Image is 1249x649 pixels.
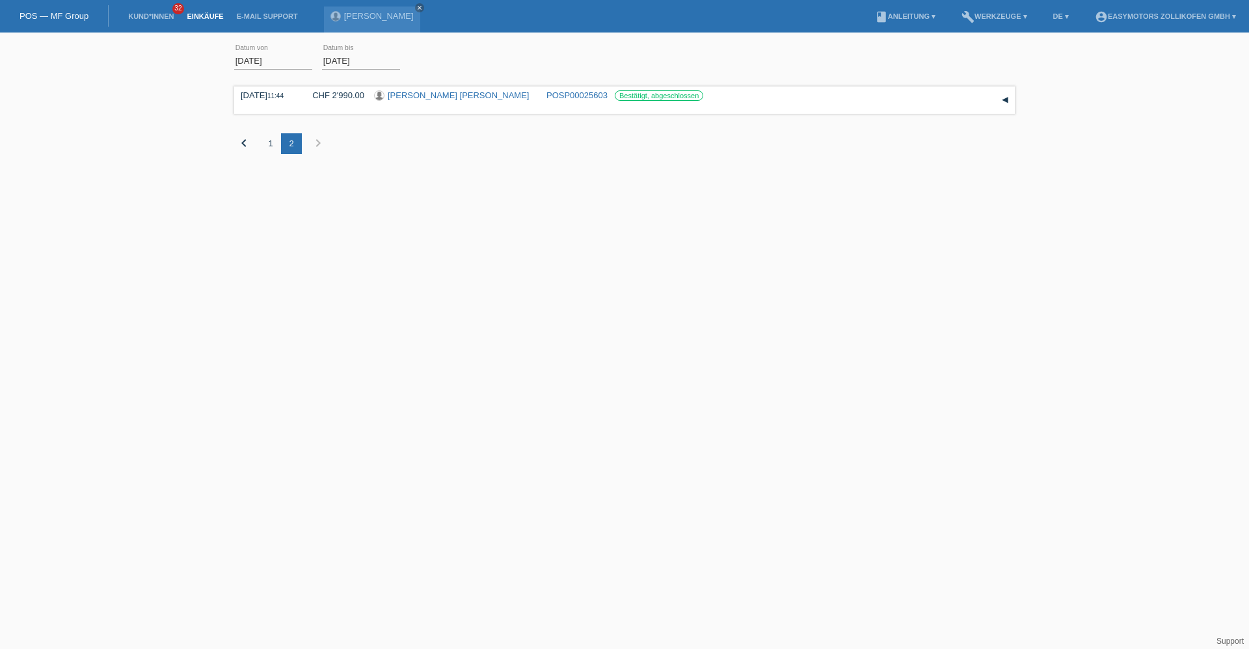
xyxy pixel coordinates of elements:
i: build [961,10,974,23]
span: 11:44 [267,92,284,99]
span: 32 [172,3,184,14]
a: account_circleEasymotors Zollikofen GmbH ▾ [1088,12,1242,20]
a: POSP00025603 [546,90,608,100]
i: book [875,10,888,23]
a: [PERSON_NAME] [PERSON_NAME] [388,90,529,100]
a: buildWerkzeuge ▾ [955,12,1034,20]
i: chevron_left [236,135,252,151]
div: [DATE] [241,90,293,100]
a: Einkäufe [180,12,230,20]
a: E-Mail Support [230,12,304,20]
label: Bestätigt, abgeschlossen [615,90,703,101]
div: auf-/zuklappen [995,90,1015,110]
div: 1 [260,133,281,154]
a: Kund*innen [122,12,180,20]
a: close [415,3,424,12]
i: account_circle [1095,10,1108,23]
div: 2 [281,133,302,154]
a: bookAnleitung ▾ [868,12,942,20]
i: close [416,5,423,11]
div: CHF 2'990.00 [302,90,364,100]
i: chevron_right [310,135,326,151]
a: [PERSON_NAME] [344,11,414,21]
a: POS — MF Group [20,11,88,21]
a: Support [1216,637,1244,646]
a: DE ▾ [1047,12,1075,20]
